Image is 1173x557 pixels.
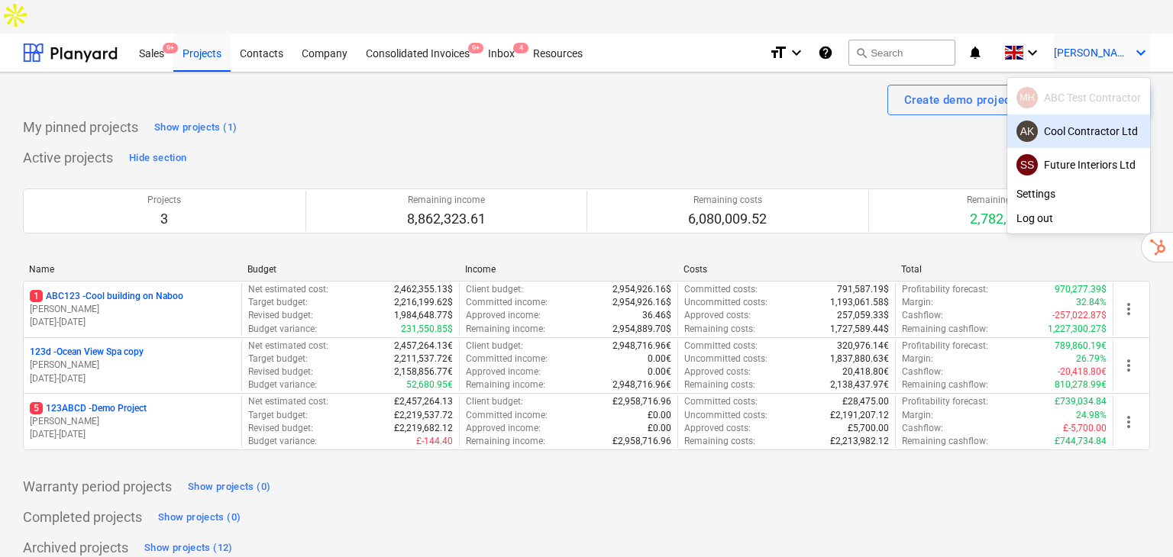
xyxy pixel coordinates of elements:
span: SS [1020,159,1035,171]
div: Mike Hammer [1016,87,1038,108]
div: Future Interiors Ltd [1016,154,1141,175]
div: Simon Stars [1016,154,1038,175]
div: Andres Kuuse [1016,121,1038,142]
div: Settings [1007,182,1150,206]
div: ABC Test Contractor [1016,87,1141,108]
div: Cool Contractor Ltd [1016,121,1141,142]
div: Log out [1007,206,1150,230]
span: AK [1020,125,1035,137]
span: MH [1020,92,1035,103]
